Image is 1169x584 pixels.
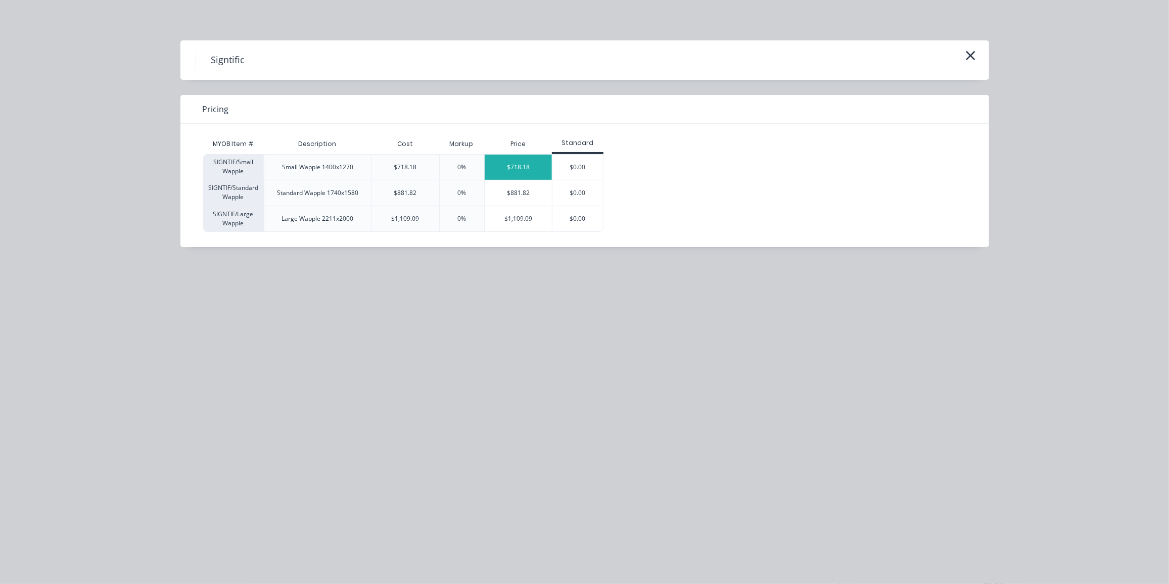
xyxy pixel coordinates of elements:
[485,206,552,231] div: $1,109.09
[552,155,603,180] div: $0.00
[457,214,466,223] div: 0%
[439,134,484,154] div: Markup
[290,131,344,157] div: Description
[391,214,419,223] div: $1,109.09
[484,134,552,154] div: Price
[277,188,358,198] div: Standard Wapple 1740x1580
[552,180,603,206] div: $0.00
[394,188,416,198] div: $881.82
[203,134,264,154] div: MYOB Item #
[485,155,552,180] div: $718.18
[282,214,353,223] div: Large Wapple 2211x2000
[552,138,603,148] div: Standard
[282,163,353,172] div: Small Wapple 1400x1270
[485,180,552,206] div: $881.82
[457,163,466,172] div: 0%
[552,206,603,231] div: $0.00
[196,51,260,70] h4: Signtific
[394,163,416,172] div: $718.18
[203,180,264,206] div: SIGNTIF/Standard Wapple
[203,154,264,180] div: SIGNTIF/Small Wapple
[371,134,439,154] div: Cost
[203,103,229,115] span: Pricing
[203,206,264,232] div: SIGNTIF/Large Wapple
[457,188,466,198] div: 0%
